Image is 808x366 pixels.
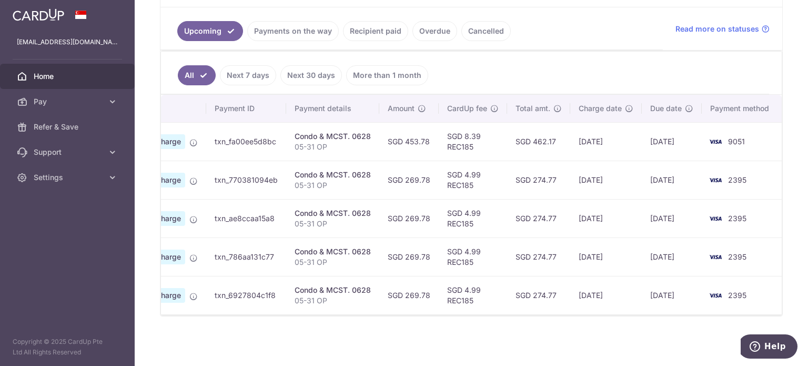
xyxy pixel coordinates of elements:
th: Payment ID [206,95,286,122]
span: Settings [34,172,103,183]
td: txn_6927804c1f8 [206,276,286,314]
img: Bank Card [705,174,726,186]
span: Charge date [579,103,622,114]
td: SGD 269.78 [379,199,439,238]
a: Read more on statuses [675,24,770,34]
span: 2395 [728,175,746,184]
span: Home [34,71,103,82]
td: SGD 269.78 [379,276,439,314]
td: SGD 269.78 [379,238,439,276]
td: SGD 462.17 [507,122,570,161]
p: 05-31 OP [295,219,371,229]
td: [DATE] [570,161,642,199]
a: Payments on the way [247,21,339,41]
img: CardUp [13,8,64,21]
span: Amount [388,103,415,114]
td: SGD 274.77 [507,199,570,238]
td: SGD 453.78 [379,122,439,161]
div: Condo & MCST. 0628 [295,208,371,219]
a: Upcoming [177,21,243,41]
div: Condo & MCST. 0628 [295,170,371,180]
p: 05-31 OP [295,180,371,191]
p: [EMAIL_ADDRESS][DOMAIN_NAME] [17,37,118,47]
td: SGD 274.77 [507,276,570,314]
a: Recipient paid [343,21,408,41]
span: Pay [34,96,103,107]
td: [DATE] [642,122,702,161]
span: 2395 [728,252,746,261]
td: txn_770381094eb [206,161,286,199]
a: Next 7 days [220,65,276,85]
p: 05-31 OP [295,142,371,152]
div: Condo & MCST. 0628 [295,285,371,295]
td: [DATE] [570,238,642,276]
td: txn_fa00ee5d8bc [206,122,286,161]
a: Next 30 days [280,65,342,85]
span: 2395 [728,291,746,300]
div: Condo & MCST. 0628 [295,131,371,142]
td: SGD 8.39 REC185 [439,122,507,161]
td: SGD 4.99 REC185 [439,238,507,276]
img: Bank Card [705,251,726,263]
td: SGD 269.78 [379,161,439,199]
td: [DATE] [570,122,642,161]
td: SGD 4.99 REC185 [439,276,507,314]
td: [DATE] [642,276,702,314]
td: SGD 274.77 [507,161,570,199]
span: Support [34,147,103,157]
td: txn_786aa131c77 [206,238,286,276]
td: [DATE] [642,199,702,238]
span: Refer & Save [34,122,103,132]
td: [DATE] [570,199,642,238]
img: Bank Card [705,212,726,225]
td: SGD 274.77 [507,238,570,276]
span: 2395 [728,214,746,223]
span: Total amt. [516,103,550,114]
td: txn_ae8ccaa15a8 [206,199,286,238]
td: [DATE] [642,161,702,199]
span: Read more on statuses [675,24,759,34]
th: Payment details [286,95,379,122]
a: All [178,65,216,85]
img: Bank Card [705,135,726,148]
a: Cancelled [461,21,511,41]
a: Overdue [412,21,457,41]
iframe: Opens a widget where you can find more information [741,334,797,361]
td: SGD 4.99 REC185 [439,161,507,199]
td: SGD 4.99 REC185 [439,199,507,238]
div: Condo & MCST. 0628 [295,246,371,257]
th: Payment method [702,95,782,122]
span: Due date [650,103,682,114]
img: Bank Card [705,289,726,302]
a: More than 1 month [346,65,428,85]
td: [DATE] [642,238,702,276]
p: 05-31 OP [295,257,371,268]
td: [DATE] [570,276,642,314]
p: 05-31 OP [295,295,371,306]
span: CardUp fee [447,103,487,114]
span: 9051 [728,137,745,146]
